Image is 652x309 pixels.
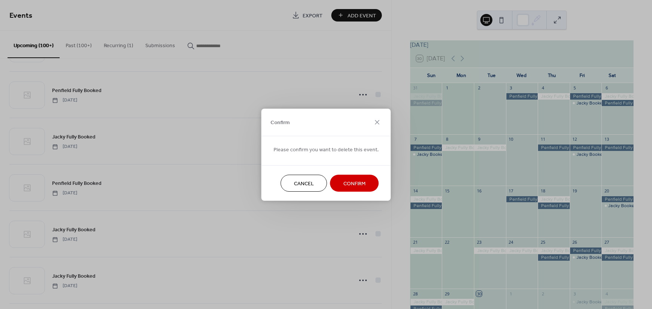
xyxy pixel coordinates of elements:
span: Please confirm you want to delete this event. [274,146,379,154]
span: Confirm [343,180,366,188]
button: Confirm [330,175,379,192]
span: Cancel [294,180,314,188]
span: Confirm [271,119,290,127]
button: Cancel [281,175,327,192]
